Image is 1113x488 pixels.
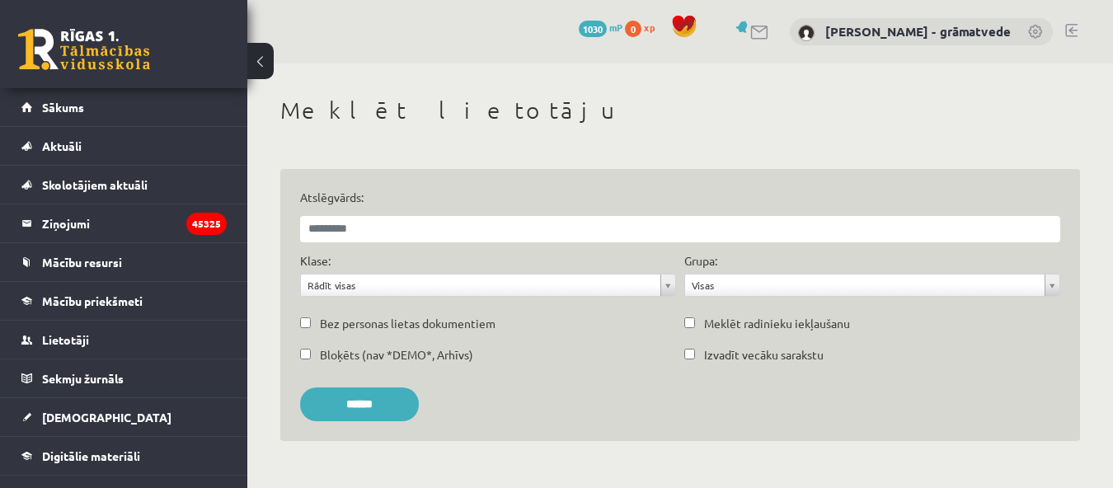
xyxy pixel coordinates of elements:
a: Mācību resursi [21,243,227,281]
a: Ziņojumi45325 [21,204,227,242]
a: 0 xp [625,21,663,34]
a: [PERSON_NAME] - grāmatvede [825,23,1011,40]
label: Izvadīt vecāku sarakstu [704,346,824,364]
legend: Ziņojumi [42,204,227,242]
i: 45325 [186,213,227,235]
label: Meklēt radinieku iekļaušanu [704,315,850,332]
span: xp [644,21,655,34]
a: Mācību priekšmeti [21,282,227,320]
label: Klase: [300,252,331,270]
span: Sākums [42,100,84,115]
span: Skolotājiem aktuāli [42,177,148,192]
span: Digitālie materiāli [42,448,140,463]
a: Skolotājiem aktuāli [21,166,227,204]
h1: Meklēt lietotāju [280,96,1080,124]
span: Lietotāji [42,332,89,347]
span: mP [609,21,622,34]
span: Mācību priekšmeti [42,293,143,308]
a: [DEMOGRAPHIC_DATA] [21,398,227,436]
label: Grupa: [684,252,717,270]
a: Sekmju žurnāls [21,359,227,397]
span: 0 [625,21,641,37]
a: Rīgas 1. Tālmācības vidusskola [18,29,150,70]
span: Aktuāli [42,138,82,153]
span: Visas [692,274,1038,296]
span: Sekmju žurnāls [42,371,124,386]
a: Lietotāji [21,321,227,359]
span: 1030 [579,21,607,37]
label: Bez personas lietas dokumentiem [320,315,495,332]
a: Aktuāli [21,127,227,165]
a: Digitālie materiāli [21,437,227,475]
a: Rādīt visas [301,274,675,296]
a: Sākums [21,88,227,126]
a: 1030 mP [579,21,622,34]
span: [DEMOGRAPHIC_DATA] [42,410,171,425]
span: Rādīt visas [308,274,654,296]
label: Atslēgvārds: [300,189,1060,206]
span: Mācību resursi [42,255,122,270]
img: Antra Sondore - grāmatvede [798,25,815,41]
label: Bloķēts (nav *DEMO*, Arhīvs) [320,346,473,364]
a: Visas [685,274,1059,296]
